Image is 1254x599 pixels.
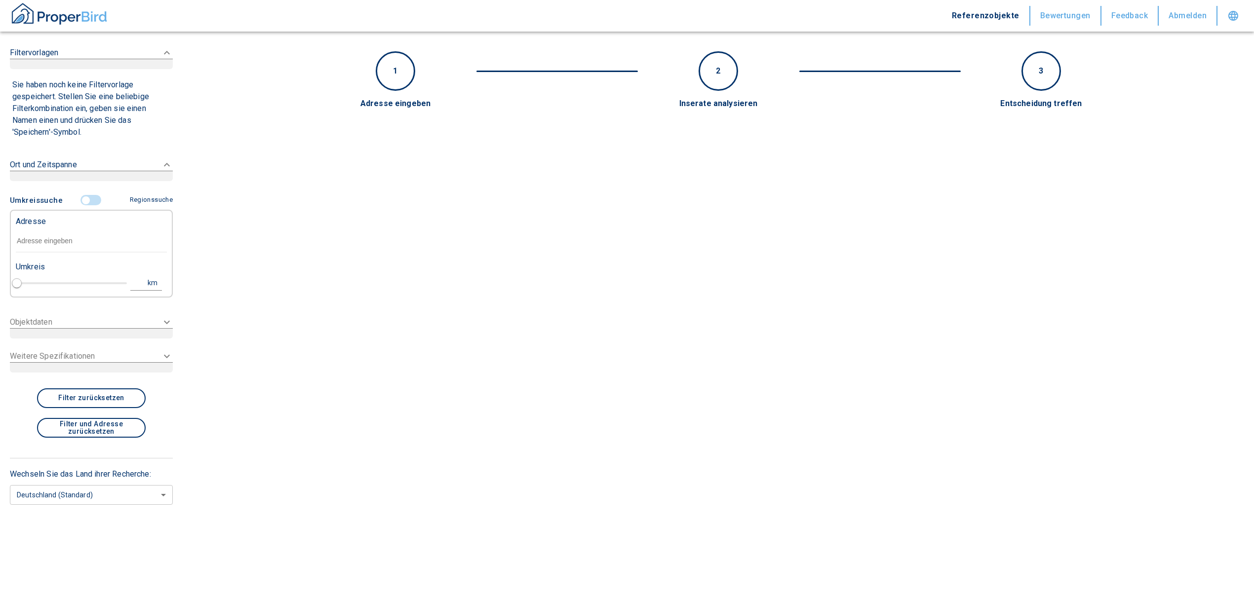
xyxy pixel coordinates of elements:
button: Filter und Adresse zurücksetzen [37,418,146,438]
button: Filter zurücksetzen [37,388,146,408]
div: Adresse eingeben [274,98,517,110]
button: Umkreissuche [10,191,67,210]
div: Inserate analysieren [597,98,840,110]
p: Wechseln Sie das Land ihrer Recherche: [10,468,173,480]
p: Adresse [16,216,46,227]
p: Ort und Zeitspanne [10,159,77,171]
button: km [130,276,162,291]
div: Weitere Spezifikationen [10,344,173,378]
button: Abmelden [1159,6,1217,26]
img: ProperBird Logo and Home Button [10,1,109,26]
p: Sie haben noch keine Filtervorlage gespeichert. Stellen Sie eine beliebige Filterkombination ein,... [12,79,170,138]
div: Entscheidung treffen [920,98,1163,110]
button: ProperBird Logo and Home Button [10,1,109,30]
p: Filtervorlagen [10,47,58,59]
button: Feedback [1101,6,1159,26]
button: Regionssuche [126,191,173,209]
div: Objektdaten [10,310,173,344]
button: Referenzobjekte [942,6,1030,26]
div: Filtervorlagen [10,37,173,79]
p: Weitere Spezifikationen [10,350,95,362]
p: Objektdaten [10,316,52,328]
input: Adresse eingeben [16,230,167,253]
div: Deutschland (Standard) [10,482,173,508]
div: Ort und Zeitspanne [10,149,173,191]
div: km [151,277,159,289]
p: 2 [716,65,720,77]
button: Bewertungen [1030,6,1101,26]
div: Filtervorlagen [10,79,173,141]
p: Umkreis [16,261,45,273]
p: 3 [1039,65,1043,77]
div: Filtervorlagen [10,191,173,302]
p: 1 [393,65,397,77]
